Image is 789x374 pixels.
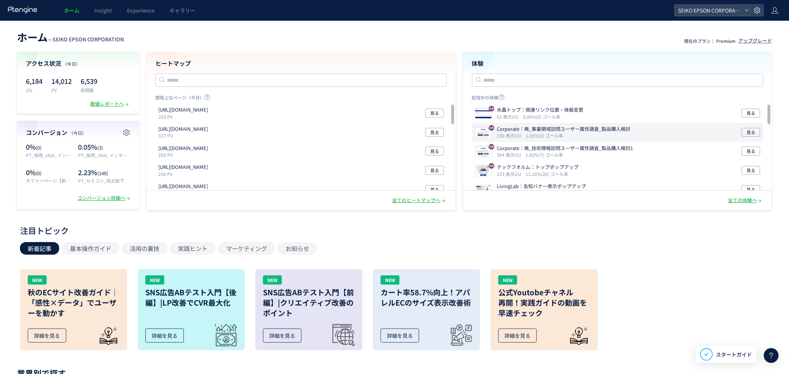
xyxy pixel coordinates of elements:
p: PT_セミコン_和文配下 [78,177,130,184]
p: 閲覧上位ページ（今日） [155,94,447,103]
p: Corporate：再_技術情報訪問ユーザー属性調査_製品購入検討1 [497,145,633,152]
span: (0) [36,170,41,177]
a: NEW秋のECサイト改善ガイド｜「感性×データ」でユーザーを動かす詳細を見る [20,269,127,350]
span: スタートガイド [716,351,752,358]
p: https://corporate.epson/en/ [158,126,208,133]
span: （今日） [63,61,80,67]
div: 全ての体験へ [728,197,763,204]
button: 見る [425,109,444,118]
p: 水晶トップ：関連リンク位置・体裁変更 [497,106,584,113]
p: 2.23% [78,168,130,177]
p: 訪問数 [81,87,97,93]
button: 見る [742,128,760,137]
span: 見る [430,128,439,137]
p: https://store.orient-watch.com/pages/75th-anniversary_item [158,164,208,171]
h4: コンバージョン [26,128,130,137]
a: NEWカート率58.7%向上！アパレルECのサイズ表示改善術詳細を見る [373,269,480,350]
span: ホーム [17,30,48,44]
span: (3) [97,144,103,151]
p: https://corporate.epson/ja/ [158,106,208,113]
p: オファーページ【前後見る用】 [26,177,74,184]
p: 333 PV [158,113,211,120]
img: dabdb136761b5e287bad4f6667b2f63f1755567962047.png [475,147,492,157]
i: 384 表示UU [497,152,525,158]
p: 6,539 [81,75,97,87]
a: NEWSNS広告ABテスト入門【前編】|クリエイティブ改善のポイント詳細を見る [255,269,363,350]
img: 099e98a6a99e49d63794746096f47de31754530917934.png [475,166,492,176]
div: 詳細を見る [263,329,301,343]
i: 11.16%(26) ゴール率 [526,171,569,177]
span: 見る [430,109,439,118]
span: 見る [746,185,755,194]
p: テックフオルム：トップポップアップ [497,164,579,171]
div: NEW [498,275,517,285]
div: 詳細を見る [381,329,419,343]
p: PV [51,87,72,93]
p: https://store.orient-watch.com/collections/all [158,145,208,152]
p: https://corporate.epson/ja/about/ [158,183,208,190]
div: 数値レポートへ [90,101,130,108]
div: NEW [145,275,164,285]
span: ホーム [64,7,80,14]
span: 見る [430,166,439,175]
div: 注目トピック [20,225,765,236]
button: 基本操作ガイド [62,242,119,255]
h3: 秋のECサイト改善ガイド｜「感性×データ」でユーザーを動かす [28,287,119,318]
button: 見る [425,128,444,137]
p: 317 PV [158,132,211,139]
p: 配信中の体験 [472,94,763,103]
button: 見る [742,166,760,175]
span: (0) [36,144,41,151]
p: Corporate：再_事業領域訪問ユーザー属性調査_製品購入検討 [497,126,631,133]
a: NEWSNS広告ABテスト入門【後編】|LP改善でCVR最大化詳細を見る [138,269,245,350]
button: お知らせ [278,242,317,255]
button: 見る [742,185,760,194]
i: 1.05%(2) ゴール率 [526,132,563,139]
div: NEW [381,275,399,285]
i: 0.00%(0) ゴール率 [523,113,561,120]
div: 詳細を見る [28,329,66,343]
span: 見る [430,147,439,156]
span: 見る [746,109,755,118]
i: 82 表示UU [497,113,522,120]
span: 見る [430,185,439,194]
a: NEW公式Youtobeチャネル再開！実践ガイドの動画を早速チェック詳細を見る [490,269,598,350]
span: SEIKO EPSON CORPORATION [676,5,742,16]
button: 見る [742,147,760,156]
i: 190 表示UU [497,132,525,139]
h3: 公式Youtobeチャネル 再開！実践ガイドの動画を 早速チェック [498,287,590,318]
h3: SNS広告ABテスト入門【前編】|クリエイティブ改善のポイント [263,287,355,318]
p: 258 PV [158,171,211,177]
span: ギャラリー [169,7,195,14]
button: 活用の裏技 [122,242,167,255]
p: PT_採用_click_インターンシップ2025Entry [78,152,130,158]
p: 14,012 [51,75,72,87]
i: 233 表示UU [497,171,525,177]
p: 6,184 [26,75,43,87]
p: UU [26,87,43,93]
p: 0% [26,142,74,152]
p: 292 PV [158,152,211,158]
div: コンバージョン詳細へ [77,195,132,202]
span: (146) [97,170,108,177]
i: 106 表示UU [497,190,522,196]
div: 詳細を見る [498,329,537,343]
button: 見る [425,185,444,194]
button: 見る [425,166,444,175]
i: 1.82%(7) ゴール率 [526,152,563,158]
span: Insight [94,7,112,14]
span: SEIKO EPSON CORPORATION [53,35,124,43]
p: PT_採用_click_インターンシップ2025Mypage [26,152,74,158]
h3: カート率58.7%向上！アパレルECのサイズ表示改善術 [381,287,472,308]
button: マーケティング [218,242,275,255]
p: 241 PV [158,190,211,196]
div: 全てのヒートマップへ [392,197,447,204]
h3: SNS広告ABテスト入門【後編】|LP改善でCVR最大化 [145,287,237,308]
p: LivingLab：告知バナー表示ポップアップ [497,183,586,190]
p: 0.05% [78,142,130,152]
button: 新着記事 [20,242,59,255]
div: アップグレード [738,37,772,44]
span: 見る [746,166,755,175]
div: — [17,30,124,44]
span: 見る [746,128,755,137]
